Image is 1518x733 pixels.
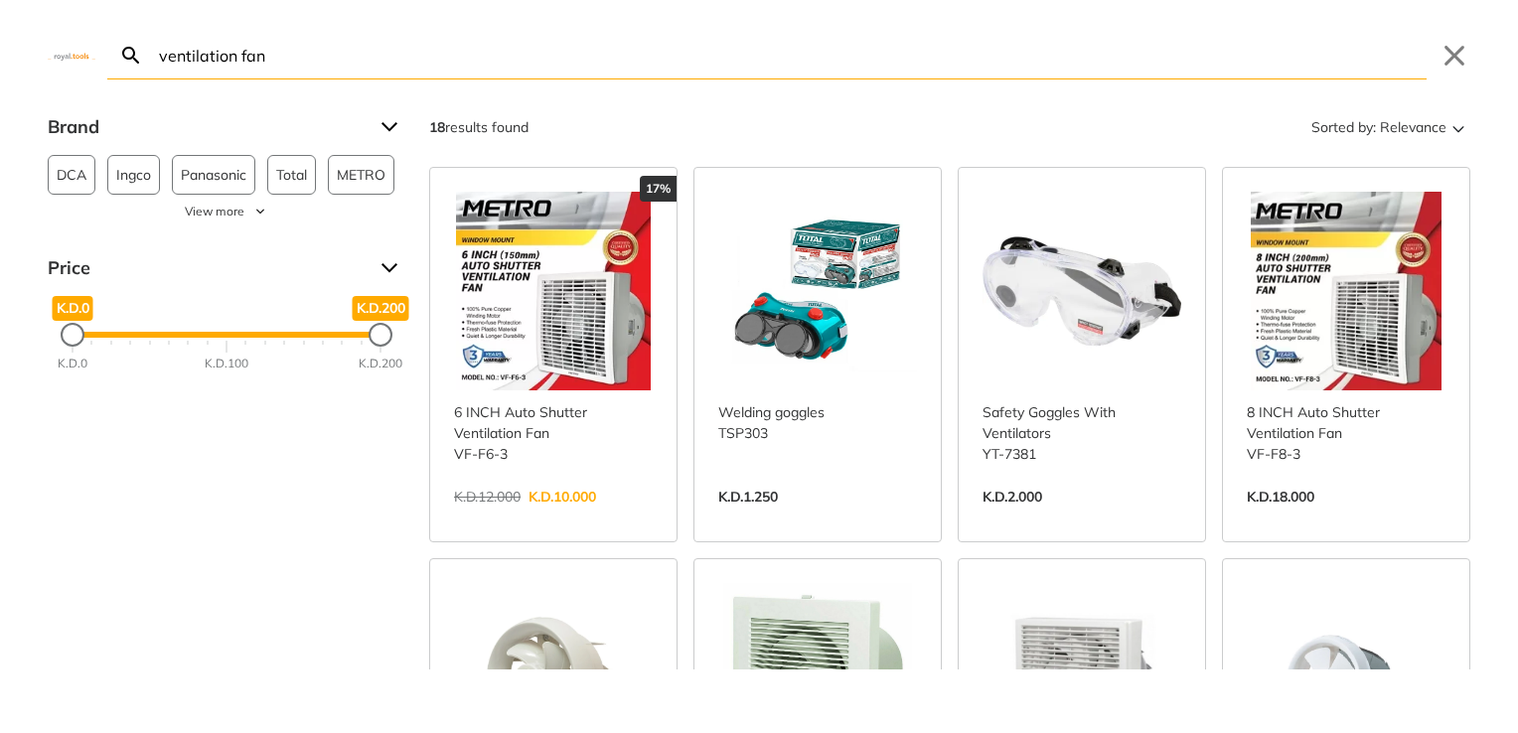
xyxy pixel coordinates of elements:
div: results found [429,111,529,143]
button: Panasonic [172,155,255,195]
button: Ingco [107,155,160,195]
span: View more [185,203,244,220]
div: K.D.100 [205,355,248,372]
div: Minimum Price [61,323,84,347]
svg: Search [119,44,143,68]
span: DCA [57,156,86,194]
img: Close [48,51,95,60]
span: Brand [48,111,366,143]
span: Price [48,252,366,284]
div: K.D.0 [58,355,87,372]
span: Relevance [1380,111,1446,143]
button: DCA [48,155,95,195]
span: METRO [337,156,385,194]
button: Total [267,155,316,195]
svg: Sort [1446,115,1470,139]
span: Panasonic [181,156,246,194]
input: Search… [155,32,1427,78]
span: Total [276,156,307,194]
div: 17% [640,176,677,202]
div: K.D.200 [359,355,402,372]
div: Maximum Price [369,323,392,347]
button: View more [48,203,405,220]
button: Sorted by:Relevance Sort [1307,111,1470,143]
button: METRO [328,155,394,195]
strong: 18 [429,118,445,136]
span: Ingco [116,156,151,194]
button: Close [1439,40,1470,72]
